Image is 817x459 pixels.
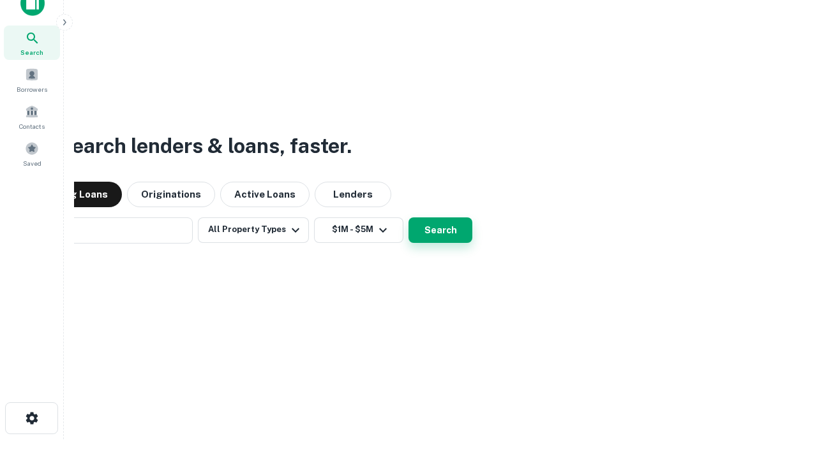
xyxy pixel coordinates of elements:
[23,158,41,168] span: Saved
[753,357,817,418] iframe: Chat Widget
[408,217,472,243] button: Search
[4,62,60,97] a: Borrowers
[4,99,60,134] a: Contacts
[17,84,47,94] span: Borrowers
[4,136,60,171] a: Saved
[198,217,309,243] button: All Property Types
[220,182,310,207] button: Active Loans
[314,217,403,243] button: $1M - $5M
[20,47,43,57] span: Search
[58,131,352,161] h3: Search lenders & loans, faster.
[315,182,391,207] button: Lenders
[19,121,45,131] span: Contacts
[4,25,60,60] a: Search
[127,182,215,207] button: Originations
